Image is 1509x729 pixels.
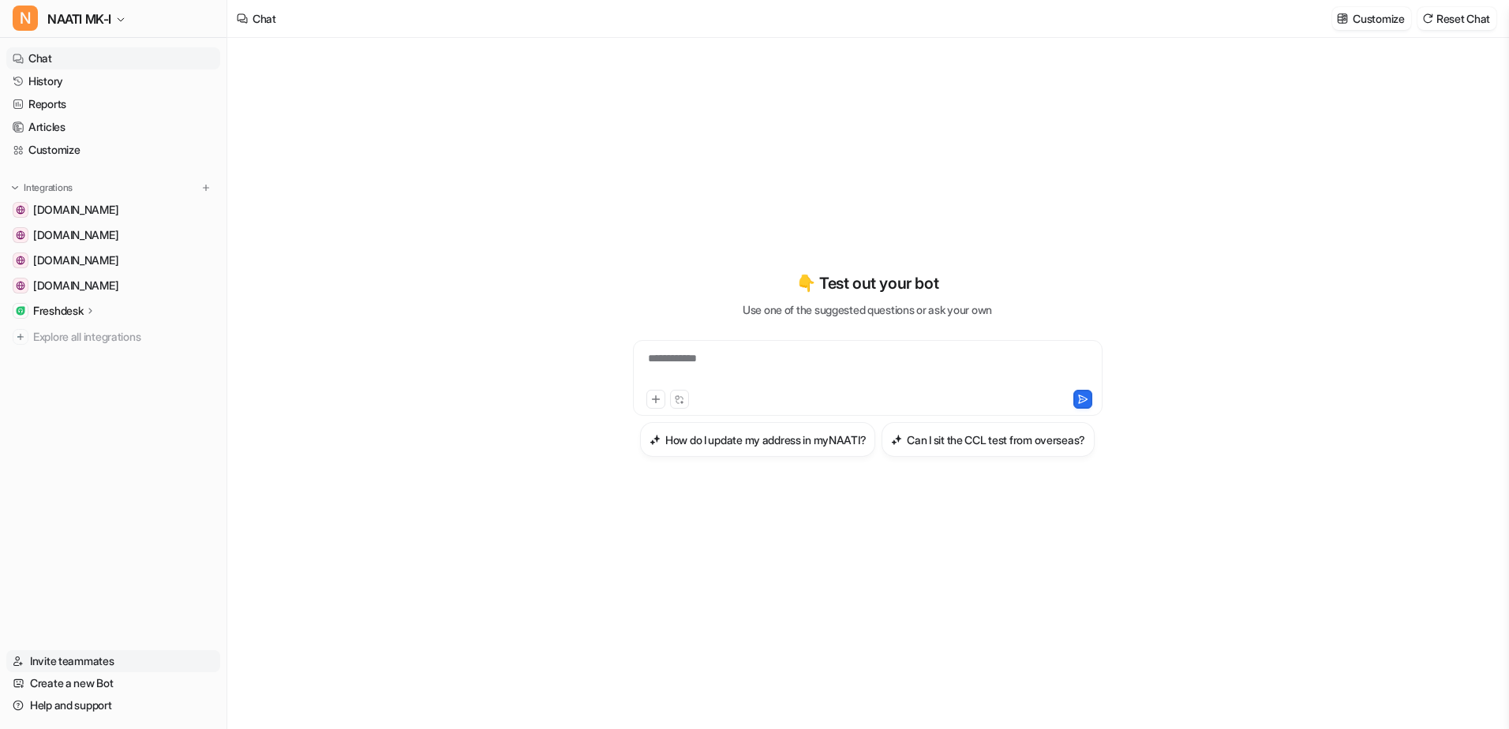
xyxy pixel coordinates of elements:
span: NAATI MK-I [47,8,111,30]
div: Chat [253,10,276,27]
span: [DOMAIN_NAME] [33,227,118,243]
span: [DOMAIN_NAME] [33,252,118,268]
a: Create a new Bot [6,672,220,694]
button: How do I update my address in myNAATI?How do I update my address in myNAATI? [640,422,875,457]
a: History [6,70,220,92]
p: 👇 Test out your bot [796,271,938,295]
a: Articles [6,116,220,138]
p: Freshdesk [33,303,83,319]
button: Integrations [6,180,77,196]
span: N [13,6,38,31]
img: reset [1422,13,1433,24]
span: [DOMAIN_NAME] [33,278,118,293]
span: Explore all integrations [33,324,214,350]
a: Help and support [6,694,220,716]
p: Use one of the suggested questions or ask your own [743,301,992,318]
a: Explore all integrations [6,326,220,348]
a: www.freshworks.com[DOMAIN_NAME] [6,224,220,246]
a: Invite teammates [6,650,220,672]
button: Customize [1332,7,1410,30]
a: Customize [6,139,220,161]
p: Customize [1353,10,1404,27]
a: Chat [6,47,220,69]
h3: Can I sit the CCL test from overseas? [907,432,1085,448]
img: my.naati.com.au [16,256,25,265]
img: Can I sit the CCL test from overseas? [891,434,902,446]
a: learn.naati.com.au[DOMAIN_NAME] [6,275,220,297]
img: How do I update my address in myNAATI? [650,434,661,446]
img: learn.naati.com.au [16,281,25,290]
p: Integrations [24,181,73,194]
img: www.freshworks.com [16,230,25,240]
img: menu_add.svg [200,182,212,193]
a: Reports [6,93,220,115]
img: explore all integrations [13,329,28,345]
a: my.naati.com.au[DOMAIN_NAME] [6,249,220,271]
a: www.naati.com.au[DOMAIN_NAME] [6,199,220,221]
button: Can I sit the CCL test from overseas?Can I sit the CCL test from overseas? [882,422,1095,457]
span: [DOMAIN_NAME] [33,202,118,218]
button: Reset Chat [1417,7,1496,30]
img: customize [1337,13,1348,24]
img: www.naati.com.au [16,205,25,215]
img: expand menu [9,182,21,193]
img: Freshdesk [16,306,25,316]
h3: How do I update my address in myNAATI? [665,432,866,448]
